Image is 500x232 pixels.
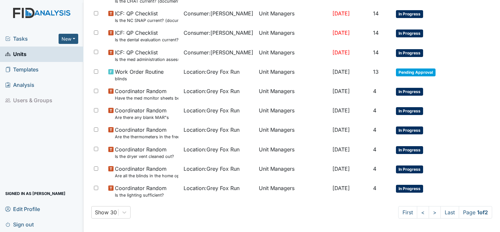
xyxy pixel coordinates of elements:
[115,76,164,82] small: blinds
[373,126,376,133] span: 4
[332,165,350,172] span: [DATE]
[256,123,330,143] td: Unit Managers
[184,87,240,95] span: Location : Grey Fox Run
[417,206,429,219] a: <
[115,56,178,63] small: Is the med administration assessment current? (document the date in the comment section)
[373,68,379,75] span: 13
[256,104,330,123] td: Unit Managers
[115,106,169,121] span: Coordinator Random Are there any blank MAR"s
[5,80,34,90] span: Analysis
[256,65,330,85] td: Unit Managers
[115,87,178,101] span: Coordinator Random Have the med monitor sheets been filled out?
[332,185,350,191] span: [DATE]
[184,48,253,56] span: Consumer : [PERSON_NAME]
[115,134,178,140] small: Are the thermometers in the freezer reading between 0 degrees and 10 degrees?
[184,145,240,153] span: Location : Grey Fox Run
[373,165,376,172] span: 4
[5,35,59,43] a: Tasks
[396,146,423,154] span: In Progress
[332,146,350,153] span: [DATE]
[5,204,40,214] span: Edit Profile
[95,208,117,216] div: Show 30
[396,88,423,96] span: In Progress
[396,29,423,37] span: In Progress
[429,206,441,219] a: >
[115,145,174,160] span: Coordinator Random Is the dryer vent cleaned out?
[396,107,423,115] span: In Progress
[184,10,253,17] span: Consumer : [PERSON_NAME]
[373,107,376,114] span: 4
[115,173,178,179] small: Are all the blinds in the home operational and clean?
[396,185,423,193] span: In Progress
[332,49,350,56] span: [DATE]
[440,206,459,219] a: Last
[396,68,436,76] span: Pending Approval
[256,162,330,182] td: Unit Managers
[115,29,178,43] span: ICF: QP Checklist Is the dental evaluation current? (document the date, oral rating, and goal # i...
[115,184,167,198] span: Coordinator Random Is the lighting sufficient?
[115,95,178,101] small: Have the med monitor sheets been filled out?
[373,29,379,36] span: 14
[256,26,330,46] td: Unit Managers
[59,34,78,44] button: New
[184,165,240,173] span: Location : Grey Fox Run
[373,88,376,94] span: 4
[184,126,240,134] span: Location : Grey Fox Run
[184,184,240,192] span: Location : Grey Fox Run
[5,49,27,59] span: Units
[332,126,350,133] span: [DATE]
[256,7,330,26] td: Unit Managers
[115,126,178,140] span: Coordinator Random Are the thermometers in the freezer reading between 0 degrees and 10 degrees?
[332,88,350,94] span: [DATE]
[184,29,253,37] span: Consumer : [PERSON_NAME]
[115,48,178,63] span: ICF: QP Checklist Is the med administration assessment current? (document the date in the comment...
[398,206,417,219] a: First
[332,10,350,17] span: [DATE]
[373,146,376,153] span: 4
[115,165,178,179] span: Coordinator Random Are all the blinds in the home operational and clean?
[115,37,178,43] small: Is the dental evaluation current? (document the date, oral rating, and goal # if needed in the co...
[396,10,423,18] span: In Progress
[373,185,376,191] span: 4
[5,219,34,229] span: Sign out
[5,65,39,75] span: Templates
[477,209,488,216] strong: 1 of 2
[115,68,164,82] span: Work Order Routine blinds
[256,46,330,65] td: Unit Managers
[396,126,423,134] span: In Progress
[373,10,379,17] span: 14
[115,10,178,24] span: ICF: QP Checklist Is the NC SNAP current? (document the date in the comment section)
[256,85,330,104] td: Unit Managers
[5,188,65,199] span: Signed in as [PERSON_NAME]
[115,114,169,121] small: Are there any blank MAR"s
[115,192,167,198] small: Is the lighting sufficient?
[332,29,350,36] span: [DATE]
[459,206,492,219] span: Page
[184,68,240,76] span: Location : Grey Fox Run
[332,107,350,114] span: [DATE]
[332,68,350,75] span: [DATE]
[115,153,174,160] small: Is the dryer vent cleaned out?
[398,206,492,219] nav: task-pagination
[184,106,240,114] span: Location : Grey Fox Run
[256,182,330,201] td: Unit Managers
[396,165,423,173] span: In Progress
[396,49,423,57] span: In Progress
[115,17,178,24] small: Is the NC SNAP current? (document the date in the comment section)
[256,143,330,162] td: Unit Managers
[373,49,379,56] span: 14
